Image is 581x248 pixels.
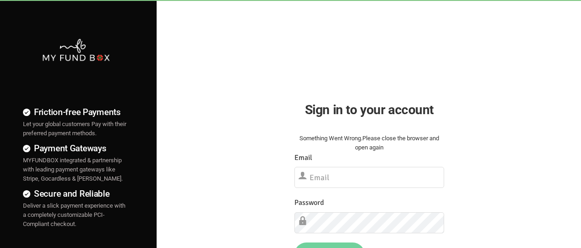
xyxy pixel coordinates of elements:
label: Password [294,197,324,209]
img: mfbwhite.png [42,38,110,62]
label: Email [294,152,312,164]
h4: Friction-free Payments [23,105,129,119]
h4: Secure and Reliable [23,187,129,200]
div: Something Went Wrong.Please close the browser and open again [294,134,444,152]
span: MYFUNDBOX integrated & partnership with leading payment gateways like Stripe, Gocardless & [PERSO... [23,157,123,182]
span: Deliver a slick payment experience with a completely customizable PCI-Compliant checkout. [23,202,125,227]
span: Let your global customers Pay with their preferred payment methods. [23,121,126,137]
input: Email [294,167,444,188]
h2: Sign in to your account [294,100,444,120]
h4: Payment Gateways [23,142,129,155]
